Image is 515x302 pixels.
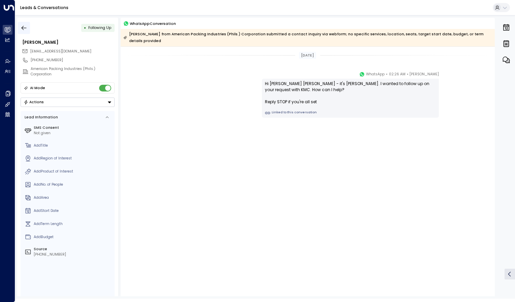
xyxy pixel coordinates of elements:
[31,58,115,63] div: [PHONE_NUMBER]
[410,71,439,78] span: [PERSON_NAME]
[30,49,91,54] span: [EMAIL_ADDRESS][DOMAIN_NAME]
[30,49,91,54] span: eugeniojhane0601@gmail.com
[20,5,68,10] a: Leads & Conversations
[34,169,113,174] div: AddProduct of Interest
[123,31,492,44] div: [PERSON_NAME] from American Packing Industries (Phils.) Corporation submitted a contact inquiry v...
[299,52,316,59] div: [DATE]
[34,130,113,136] div: Not given
[389,71,405,78] span: 02:26 AM
[21,98,115,107] button: Actions
[88,25,111,30] span: Following Up
[30,85,45,91] div: AI Mode
[265,81,436,105] div: Hi [PERSON_NAME] [PERSON_NAME] - it's [PERSON_NAME]. I wanted to follow up on your request with K...
[34,247,113,252] label: Source
[442,71,452,81] img: 4_headshot.jpg
[34,221,113,227] div: AddTerm Length
[34,125,113,130] label: SMS Consent
[84,23,86,32] div: •
[21,98,115,107] div: Button group with a nested menu
[130,21,176,27] span: WhatsApp Conversation
[22,39,115,45] div: [PERSON_NAME]
[407,71,408,78] span: •
[34,195,113,200] div: AddArea
[34,234,113,240] div: AddBudget
[34,252,113,257] div: [PHONE_NUMBER]
[34,143,113,148] div: AddTitle
[34,156,113,161] div: AddRegion of Interest
[31,66,115,77] div: American Packing Industries (Phils.) Corporation
[24,100,44,105] div: Actions
[265,110,436,116] a: Linked to this conversation
[34,182,113,187] div: AddNo. of People
[34,208,113,214] div: AddStart Date
[23,115,58,120] div: Lead Information
[386,71,388,78] span: •
[366,71,385,78] span: WhatsApp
